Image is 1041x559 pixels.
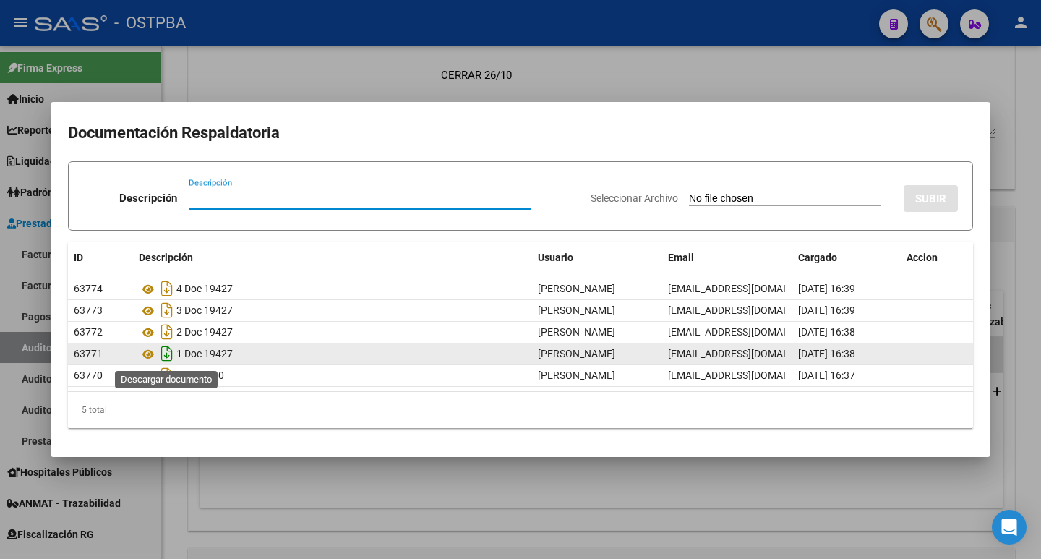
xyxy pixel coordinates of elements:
[74,370,103,381] span: 63770
[798,304,855,316] span: [DATE] 16:39
[668,252,694,263] span: Email
[538,348,615,359] span: [PERSON_NAME]
[907,252,938,263] span: Accion
[158,320,176,343] i: Descargar documento
[901,242,973,273] datatable-header-cell: Accion
[139,342,526,365] div: 1 Doc 19427
[668,348,828,359] span: [EMAIL_ADDRESS][DOMAIN_NAME]
[74,326,103,338] span: 63772
[591,192,678,204] span: Seleccionar Archivo
[74,348,103,359] span: 63771
[74,304,103,316] span: 63773
[133,242,532,273] datatable-header-cell: Descripción
[904,185,958,212] button: SUBIR
[538,283,615,294] span: [PERSON_NAME]
[532,242,662,273] datatable-header-cell: Usuario
[538,304,615,316] span: [PERSON_NAME]
[139,299,526,322] div: 3 Doc 19427
[992,510,1027,545] div: Open Intercom Messenger
[74,252,83,263] span: ID
[798,283,855,294] span: [DATE] 16:39
[798,252,837,263] span: Cargado
[139,277,526,300] div: 4 Doc 19427
[668,304,828,316] span: [EMAIL_ADDRESS][DOMAIN_NAME]
[798,370,855,381] span: [DATE] 16:37
[538,252,573,263] span: Usuario
[68,392,973,428] div: 5 total
[158,277,176,300] i: Descargar documento
[538,370,615,381] span: [PERSON_NAME]
[915,192,946,205] span: SUBIR
[668,370,828,381] span: [EMAIL_ADDRESS][DOMAIN_NAME]
[158,299,176,322] i: Descargar documento
[668,326,828,338] span: [EMAIL_ADDRESS][DOMAIN_NAME]
[74,283,103,294] span: 63774
[158,342,176,365] i: Descargar documento
[139,252,193,263] span: Descripción
[538,326,615,338] span: [PERSON_NAME]
[668,283,828,294] span: [EMAIL_ADDRESS][DOMAIN_NAME]
[139,320,526,343] div: 2 Doc 19427
[792,242,901,273] datatable-header-cell: Cargado
[68,242,133,273] datatable-header-cell: ID
[798,348,855,359] span: [DATE] 16:38
[139,364,526,387] div: Hr 127160
[158,364,176,387] i: Descargar documento
[798,326,855,338] span: [DATE] 16:38
[119,190,177,207] p: Descripción
[68,119,973,147] h2: Documentación Respaldatoria
[662,242,792,273] datatable-header-cell: Email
